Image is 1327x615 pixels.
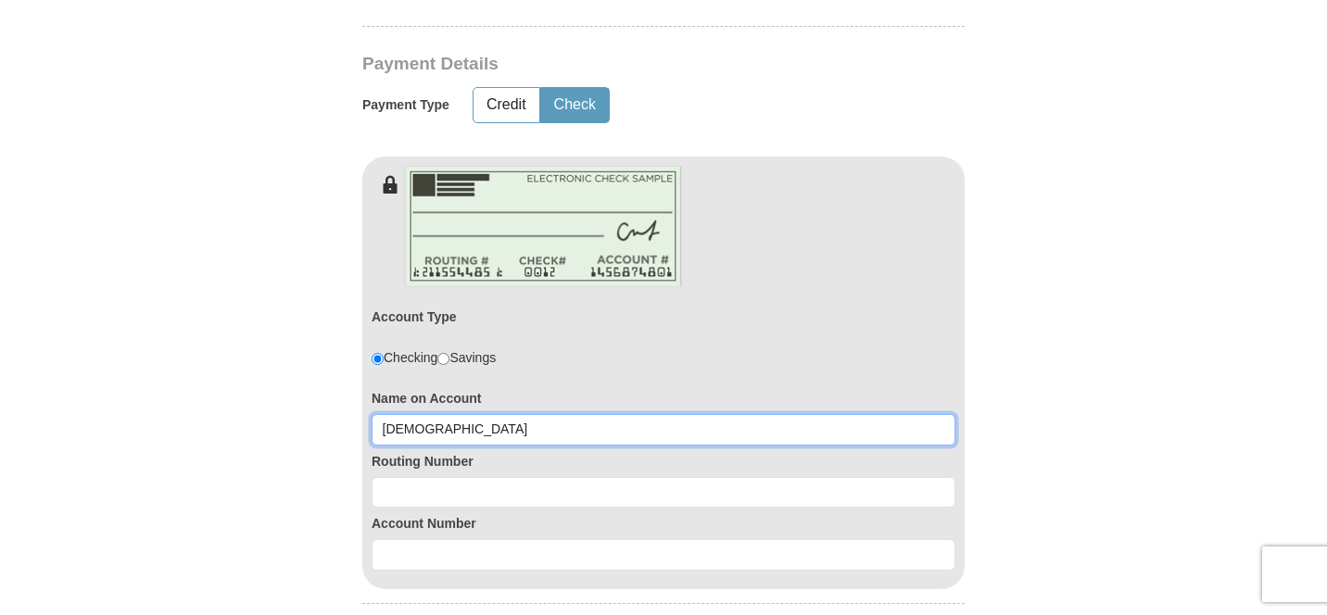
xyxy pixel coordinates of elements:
[372,514,955,533] label: Account Number
[474,88,539,122] button: Credit
[404,166,682,287] img: check-en.png
[372,307,457,326] label: Account Type
[362,54,835,75] h3: Payment Details
[541,88,609,122] button: Check
[362,97,449,113] h5: Payment Type
[372,348,496,367] div: Checking Savings
[372,452,955,471] label: Routing Number
[372,389,955,408] label: Name on Account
